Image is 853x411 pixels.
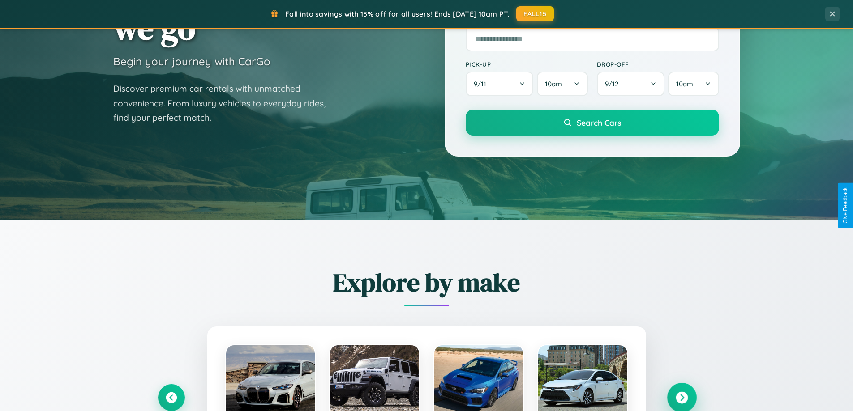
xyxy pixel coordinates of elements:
span: 10am [676,80,693,88]
h3: Begin your journey with CarGo [113,55,270,68]
div: Give Feedback [842,187,849,224]
span: 10am [545,80,562,88]
button: 10am [668,72,719,96]
span: 9 / 12 [605,80,623,88]
button: 9/12 [597,72,665,96]
span: Fall into savings with 15% off for all users! Ends [DATE] 10am PT. [285,9,510,18]
p: Discover premium car rentals with unmatched convenience. From luxury vehicles to everyday rides, ... [113,81,337,125]
button: 9/11 [466,72,534,96]
label: Drop-off [597,60,719,68]
span: Search Cars [577,118,621,127]
button: Search Cars [466,110,719,136]
label: Pick-up [466,60,588,68]
h2: Explore by make [158,265,695,300]
button: 10am [537,72,587,96]
button: FALL15 [516,6,554,21]
span: 9 / 11 [474,80,491,88]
